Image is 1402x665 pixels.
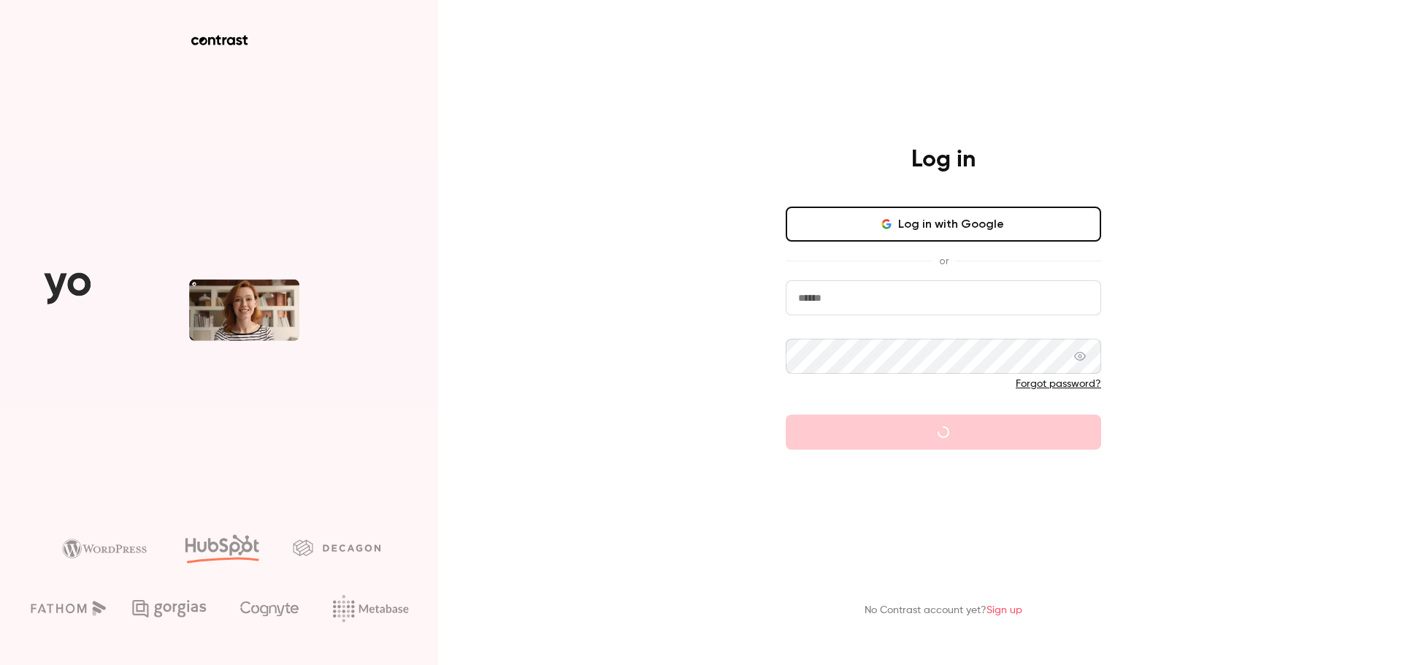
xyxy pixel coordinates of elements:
img: decagon [293,539,380,556]
h4: Log in [911,145,976,174]
span: or [932,253,956,269]
a: Forgot password? [1016,379,1101,389]
a: Sign up [987,605,1022,615]
button: Log in with Google [786,207,1101,242]
p: No Contrast account yet? [865,603,1022,618]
